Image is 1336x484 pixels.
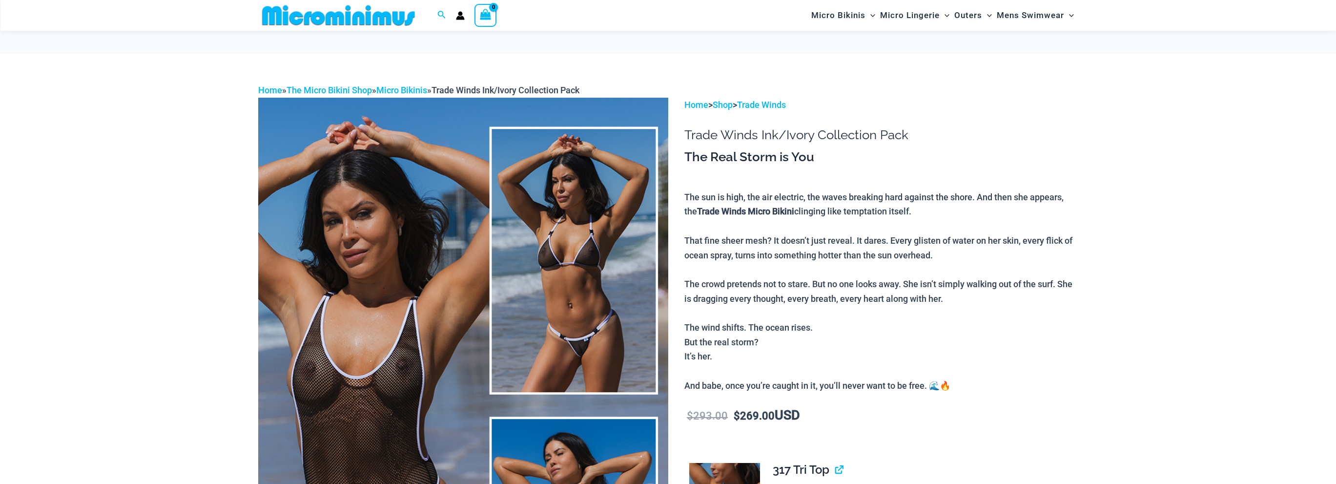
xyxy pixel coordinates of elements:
h3: The Real Storm is You [684,149,1078,166]
p: > > [684,98,1078,112]
a: Micro LingerieMenu ToggleMenu Toggle [878,3,952,28]
span: Menu Toggle [1064,3,1074,28]
span: 317 Tri Top [773,463,829,477]
a: The Micro Bikini Shop [287,85,372,95]
span: Menu Toggle [865,3,875,28]
img: MM SHOP LOGO FLAT [258,4,419,26]
a: Trade Winds [737,100,786,110]
p: USD [684,408,1078,423]
span: Outers [954,3,982,28]
span: Micro Bikinis [811,3,865,28]
span: Trade Winds Ink/Ivory Collection Pack [432,85,579,95]
span: Menu Toggle [982,3,992,28]
a: Mens SwimwearMenu ToggleMenu Toggle [994,3,1076,28]
a: OutersMenu ToggleMenu Toggle [952,3,994,28]
nav: Site Navigation [807,1,1078,29]
span: Micro Lingerie [880,3,940,28]
span: $ [687,410,693,422]
a: Shop [713,100,733,110]
a: Account icon link [456,11,465,20]
b: Trade Winds Micro Bikini [697,206,794,216]
span: » » » [258,85,579,95]
a: Home [684,100,708,110]
bdi: 293.00 [687,410,728,422]
span: Mens Swimwear [997,3,1064,28]
a: Micro BikinisMenu ToggleMenu Toggle [809,3,878,28]
span: Menu Toggle [940,3,949,28]
a: Micro Bikinis [376,85,427,95]
p: The sun is high, the air electric, the waves breaking hard against the shore. And then she appear... [684,190,1078,393]
bdi: 269.00 [734,410,775,422]
h1: Trade Winds Ink/Ivory Collection Pack [684,127,1078,143]
a: View Shopping Cart, empty [474,4,497,26]
span: $ [734,410,740,422]
a: Search icon link [437,9,446,21]
a: Home [258,85,282,95]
